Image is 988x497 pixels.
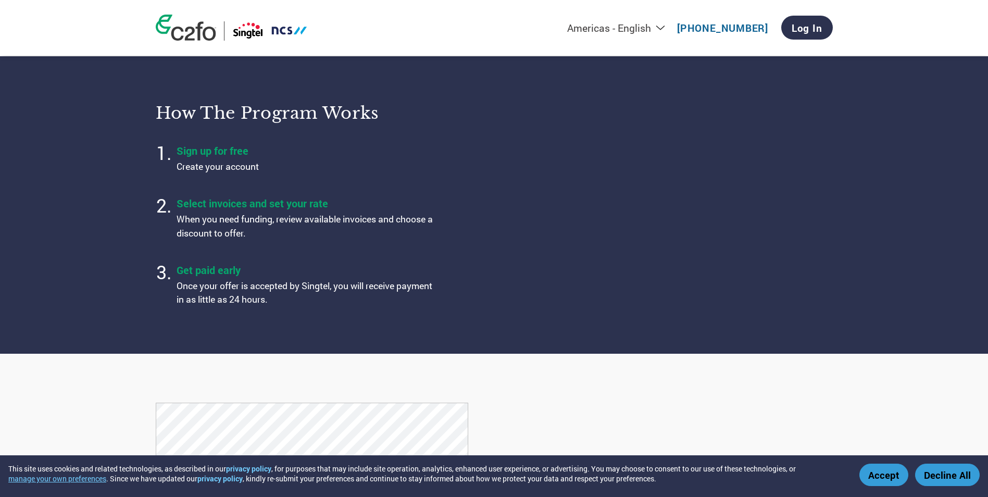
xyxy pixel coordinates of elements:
h4: Sign up for free [177,144,437,157]
a: privacy policy [226,464,271,474]
img: c2fo logo [156,15,216,41]
h4: Get paid early [177,263,437,277]
a: [PHONE_NUMBER] [677,21,768,34]
a: Log In [781,16,833,40]
p: Create your account [177,160,437,173]
div: This site uses cookies and related technologies, as described in our , for purposes that may incl... [8,464,844,483]
a: privacy policy [197,474,243,483]
h4: Select invoices and set your rate [177,196,437,210]
img: Singtel [232,21,308,41]
button: Accept [859,464,908,486]
p: Once your offer is accepted by Singtel, you will receive payment in as little as 24 hours. [177,279,437,307]
button: manage your own preferences [8,474,106,483]
button: Decline All [915,464,980,486]
h3: How the program works [156,103,481,123]
p: When you need funding, review available invoices and choose a discount to offer. [177,213,437,240]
